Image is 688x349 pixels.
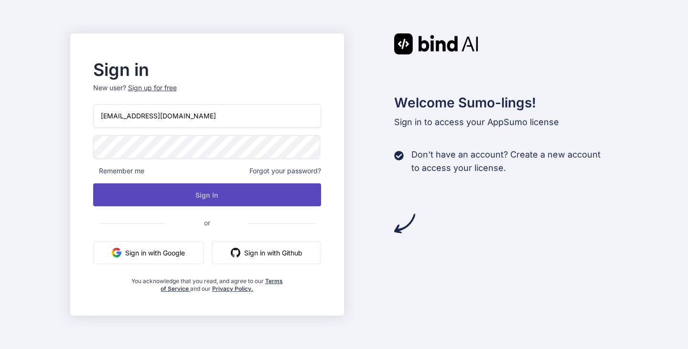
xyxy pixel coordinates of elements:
button: Sign in with Github [212,241,321,264]
h2: Sign in [93,62,322,77]
input: Login or Email [93,104,322,127]
div: You acknowledge that you read, and agree to our and our [131,272,283,293]
h2: Welcome Sumo-lings! [394,93,618,113]
p: Don't have an account? Create a new account to access your license. [411,148,601,175]
p: New user? [93,83,322,104]
p: Sign in to access your AppSumo license [394,116,618,129]
img: github [231,248,240,257]
div: Sign up for free [128,83,177,93]
span: Remember me [93,166,144,176]
img: arrow [394,213,415,234]
a: Terms of Service [161,277,283,292]
img: google [112,248,121,257]
a: Privacy Policy. [212,285,253,292]
button: Sign in with Google [93,241,204,264]
img: Bind AI logo [394,33,478,54]
button: Sign In [93,183,322,206]
span: or [166,211,248,234]
span: Forgot your password? [249,166,321,176]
